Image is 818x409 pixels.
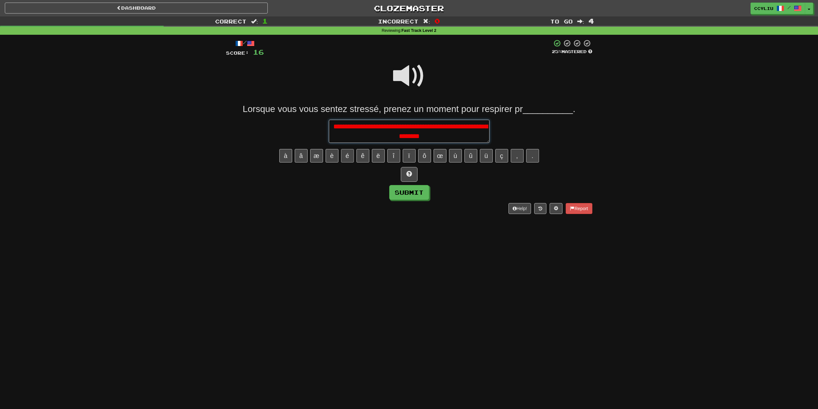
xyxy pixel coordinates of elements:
button: œ [434,149,446,163]
button: ù [449,149,462,163]
button: ü [480,149,493,163]
span: : [423,19,430,24]
div: Mastered [552,49,592,55]
span: To go [550,18,573,24]
button: û [464,149,477,163]
button: . [526,149,539,163]
button: ê [356,149,369,163]
button: à [279,149,292,163]
button: â [295,149,308,163]
span: 16 [253,48,264,56]
span: 1 [262,17,268,25]
button: Report [566,203,592,214]
button: æ [310,149,323,163]
a: ccyliu / [751,3,805,14]
button: ï [403,149,416,163]
span: / [787,5,791,10]
span: ccyliu [754,5,773,11]
span: : [251,19,258,24]
button: Hint! [401,167,418,182]
button: ç [495,149,508,163]
button: è [326,149,338,163]
a: Clozemaster [277,3,540,14]
button: Round history (alt+y) [534,203,546,214]
span: 4 [589,17,594,25]
button: î [387,149,400,163]
span: Incorrect [378,18,418,24]
span: 0 [435,17,440,25]
button: ô [418,149,431,163]
span: 25 % [552,49,562,54]
button: ë [372,149,385,163]
a: Dashboard [5,3,268,14]
button: Help! [508,203,531,214]
button: Submit [389,185,429,200]
button: , [511,149,524,163]
span: : [577,19,584,24]
span: Correct [215,18,247,24]
button: é [341,149,354,163]
div: / [226,39,264,47]
div: Lorsque vous vous sentez stressé, prenez un moment pour respirer pr__________. [226,103,592,115]
span: Score: [226,50,249,56]
strong: Fast Track Level 2 [401,28,436,33]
